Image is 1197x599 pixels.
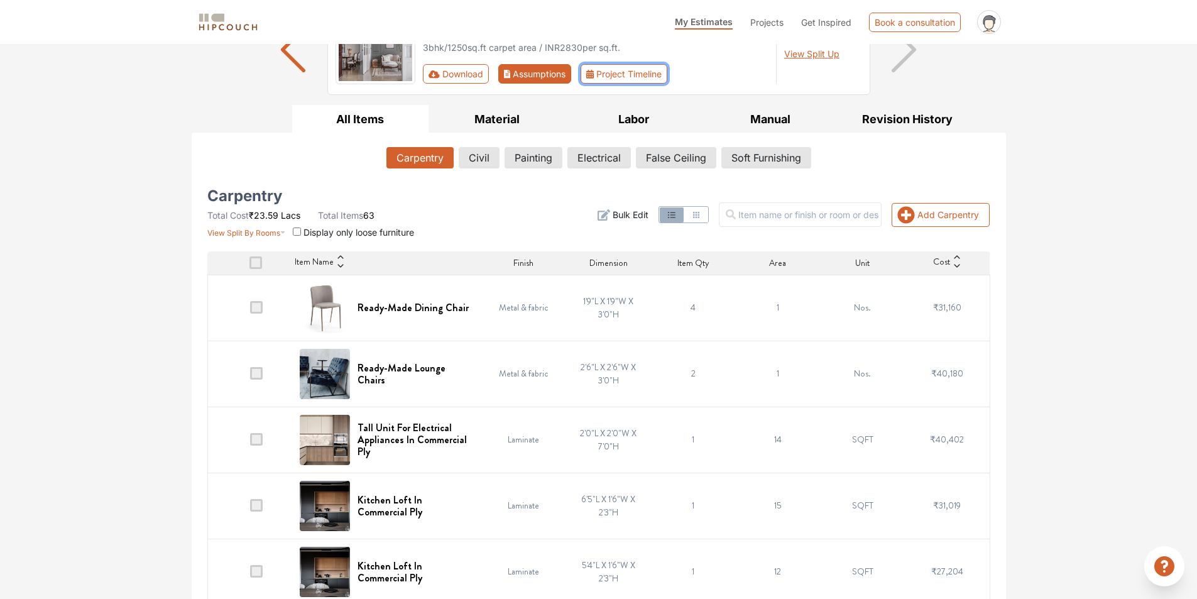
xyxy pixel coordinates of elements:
[784,30,824,45] span: ₹35.38
[303,227,414,238] span: Display only loose furniture
[513,256,533,270] span: Finish
[735,341,820,407] td: 1
[719,202,882,227] input: Item name or finish or room or description
[423,64,768,84] div: Toolbar with button groups
[598,208,648,221] button: Bulk Edit
[581,64,667,84] button: Project Timeline
[589,256,628,270] span: Dimension
[931,565,963,578] span: ₹27,204
[566,275,651,341] td: 1'9"L X 1'9"W X 3'0"H
[318,210,363,221] span: Total Items
[566,407,651,473] td: 2'0"L X 2'0"W X 7'0"H
[300,415,350,465] img: Tall Unit For Electrical Appliances In Commercial Ply
[358,302,469,314] h6: Ready-Made Dining Chair
[300,349,350,399] img: Ready-Made Lounge Chairs
[677,256,709,270] span: Item Qty
[281,27,305,72] img: arrow left
[651,407,736,473] td: 1
[839,105,976,133] button: Revision History
[481,407,566,473] td: Laminate
[930,433,964,446] span: ₹40,402
[358,494,474,518] h6: Kitchen Loft In Commercial Ply
[300,481,350,531] img: Kitchen Loft In Commercial Ply
[459,147,500,168] button: Civil
[423,64,677,84] div: First group
[386,147,454,168] button: Carpentry
[820,275,905,341] td: Nos.
[358,362,474,386] h6: Ready-Made Lounge Chairs
[933,255,950,270] span: Cost
[702,105,839,133] button: Manual
[423,41,768,54] div: 3bhk / 1250 sq.ft carpet area / INR 2830 per sq.ft.
[820,407,905,473] td: SQFT
[207,222,286,239] button: View Split By Rooms
[566,473,651,539] td: 6'5"L X 1'6"W X 2'3"H
[826,30,854,45] span: Lacs
[481,473,566,539] td: Laminate
[498,64,572,84] button: Assumptions
[358,560,474,584] h6: Kitchen Loft In Commercial Ply
[651,473,736,539] td: 1
[197,8,260,36] span: logo-horizontal.svg
[318,209,374,222] li: 63
[820,473,905,539] td: SQFT
[855,256,870,270] span: Unit
[735,407,820,473] td: 14
[784,47,839,60] button: View Split Up
[784,48,839,59] span: View Split Up
[481,275,566,341] td: Metal & fabric
[423,64,489,84] button: Download
[636,147,716,168] button: False Ceiling
[613,208,648,221] span: Bulk Edit
[207,210,249,221] span: Total Cost
[892,27,916,72] img: arrow right
[566,105,702,133] button: Labor
[336,15,416,84] img: gallery
[505,147,562,168] button: Painting
[735,473,820,539] td: 15
[197,11,260,33] img: logo-horizontal.svg
[869,13,961,32] div: Book a consultation
[566,341,651,407] td: 2'6"L X 2'6"W X 3'0"H
[651,275,736,341] td: 4
[651,341,736,407] td: 2
[933,301,961,314] span: ₹31,160
[207,228,280,238] span: View Split By Rooms
[820,341,905,407] td: Nos.
[358,422,474,458] h6: Tall Unit For Electrical Appliances In Commercial Ply
[295,255,334,270] span: Item Name
[281,210,300,221] span: Lacs
[300,547,350,597] img: Kitchen Loft In Commercial Ply
[300,283,350,333] img: Ready-Made Dining Chair
[931,367,963,380] span: ₹40,180
[721,147,811,168] button: Soft Furnishing
[249,210,278,221] span: ₹23.59
[750,17,784,28] span: Projects
[675,16,733,27] span: My Estimates
[892,203,990,227] button: Add Carpentry
[933,499,961,512] span: ₹31,019
[207,191,282,201] h5: Carpentry
[567,147,631,168] button: Electrical
[292,105,429,133] button: All Items
[769,256,786,270] span: Area
[735,275,820,341] td: 1
[481,341,566,407] td: Metal & fabric
[801,17,851,28] span: Get Inspired
[429,105,566,133] button: Material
